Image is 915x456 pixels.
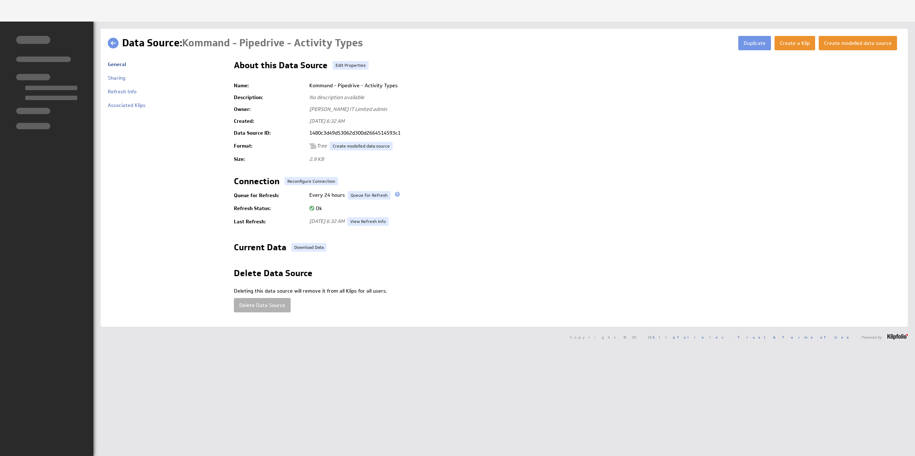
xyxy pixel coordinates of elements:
p: Deleting this data source will remove it from all Klips for all users. [234,288,901,295]
a: Create modelled data source [330,142,393,150]
span: 2.9 KB [309,156,324,162]
td: Kommand - Pipedrive - Activity Types [306,80,901,92]
img: ds-format-tree.svg [309,143,316,150]
td: Refresh Status: [234,203,306,214]
a: General [108,61,126,68]
span: Kommand - Pipedrive - Activity Types [182,36,363,50]
span: [PERSON_NAME] IT Limited admin [309,106,387,112]
button: Delete Data Source [234,298,291,312]
td: Name: [234,80,306,92]
a: Edit Properties [333,61,369,70]
a: Klipfolio Inc. [653,335,730,340]
td: Format: [234,139,306,153]
img: logo-footer.png [887,334,908,340]
span: [DATE] 6:32 AM [309,218,345,224]
span: Copyright © 2025 [570,335,730,339]
td: Last Refresh: [234,214,306,229]
td: Description: [234,92,306,103]
a: Queue for Refresh [348,191,391,200]
h2: Connection [234,177,279,189]
span: Powered by [861,335,882,339]
td: Owner: [234,103,306,115]
h2: About this Data Source [234,61,328,73]
td: Queue for Refresh: [234,188,306,203]
span: Ok [309,205,322,211]
a: Associated Klips [108,102,145,108]
td: 1480c3d49d53062d300d2664514593c1 [306,127,901,139]
td: Created: [234,115,306,127]
td: Data Source ID: [234,127,306,139]
span: Tree [309,143,327,149]
button: Create a Klip [775,36,815,50]
a: View Refresh Info [347,217,389,226]
h2: Current Data [234,243,286,255]
a: Refresh Info [108,88,137,95]
button: Create modelled data source [819,36,897,50]
a: Download Data [291,243,327,252]
h2: Delete Data Source [234,269,313,280]
a: Sharing [108,75,125,81]
button: Duplicate [738,36,771,50]
span: [DATE] 6:32 AM [309,118,345,124]
img: skeleton-sidenav.svg [16,36,77,129]
span: Every 24 hours [309,192,345,198]
span: No description available [309,94,364,101]
a: Reconfigure Connection [285,177,338,186]
h1: Data Source: [122,36,363,50]
a: Trust & Terms of Use [738,335,854,340]
td: Size: [234,153,306,165]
